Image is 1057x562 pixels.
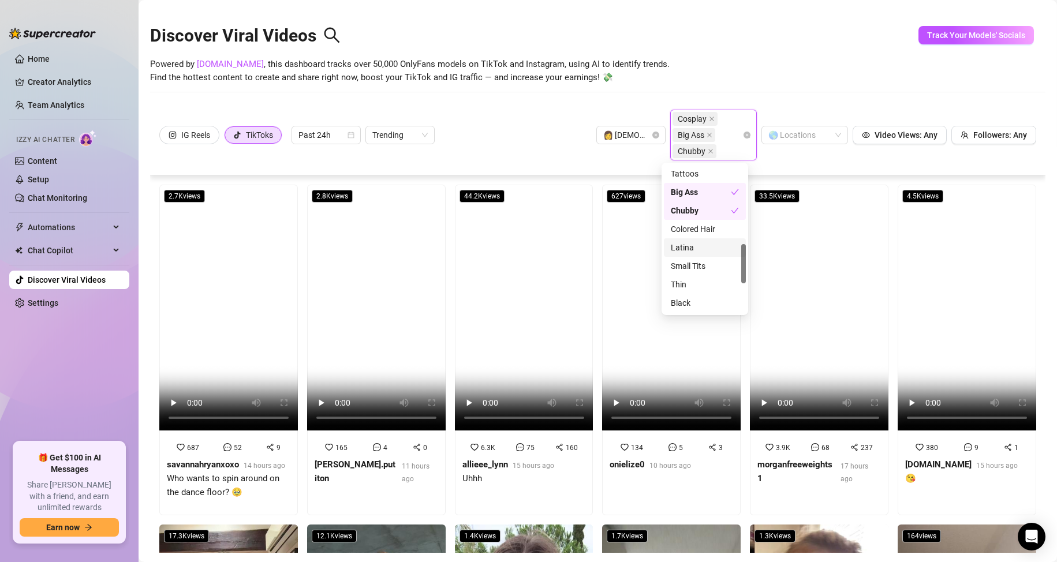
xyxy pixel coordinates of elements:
[862,131,870,139] span: eye
[708,148,714,154] span: close
[664,220,746,238] div: Colored Hair
[325,443,333,451] span: heart
[673,144,716,158] span: Chubby
[28,218,110,237] span: Automations
[905,472,1018,486] div: 😘
[927,31,1025,40] span: Track Your Models' Socials
[678,145,705,158] span: Chubby
[413,443,421,451] span: share-alt
[976,462,1018,470] span: 15 hours ago
[20,479,119,514] span: Share [PERSON_NAME] with a friend, and earn unlimited rewards
[307,185,446,515] a: 2.8Kviews16540[PERSON_NAME].putiton11 hours ago
[462,459,508,470] strong: allieee_lynn
[664,312,746,331] div: Redhead
[28,275,106,284] a: Discover Viral Videos
[744,132,750,138] span: close-circle
[607,530,648,542] span: 1.7K views
[951,126,1036,144] button: Followers: Any
[312,190,353,203] span: 2.8K views
[902,530,941,542] span: 164 views
[315,459,395,484] strong: [PERSON_NAME].putiton
[233,131,241,139] span: tik-tok
[765,443,774,451] span: heart
[755,530,795,542] span: 1.3K views
[610,459,645,470] strong: onielize0
[678,129,704,141] span: Big Ass
[850,443,858,451] span: share-alt
[84,523,92,531] span: arrow-right
[15,223,24,232] span: thunderbolt
[664,275,746,294] div: Thin
[708,443,716,451] span: share-alt
[731,207,739,215] span: check
[731,188,739,196] span: check
[1004,443,1012,451] span: share-alt
[671,241,739,254] div: Latina
[757,459,832,484] strong: morganfreeweights1
[16,134,74,145] span: Izzy AI Chatter
[335,444,348,452] span: 165
[821,444,830,452] span: 68
[513,462,554,470] span: 15 hours ago
[602,185,741,515] a: 627views13453onielize010 hours ago
[28,298,58,308] a: Settings
[223,443,231,451] span: message
[673,128,715,142] span: Big Ass
[664,183,746,201] div: Big Ass
[373,443,381,451] span: message
[673,112,718,126] span: Cosplay
[973,130,1027,140] span: Followers: Any
[470,443,479,451] span: heart
[187,444,199,452] span: 687
[28,241,110,260] span: Chat Copilot
[671,297,739,309] div: Black
[861,444,873,452] span: 237
[20,518,119,537] button: Earn nowarrow-right
[244,462,285,470] span: 14 hours ago
[423,444,427,452] span: 0
[671,278,739,291] div: Thin
[811,443,819,451] span: message
[776,444,790,452] span: 3.9K
[1014,444,1018,452] span: 1
[719,444,723,452] span: 3
[905,459,972,470] strong: [DOMAIN_NAME]
[177,443,185,451] span: heart
[462,472,554,486] div: Uhhh
[460,190,505,203] span: 44.2K views
[164,190,205,203] span: 2.7K views
[28,156,57,166] a: Content
[197,59,264,69] a: [DOMAIN_NAME]
[671,186,731,198] div: Big Ass
[621,443,629,451] span: heart
[383,444,387,452] span: 4
[167,472,290,499] div: Who wants to spin around on the dance floor? 🥹
[902,190,943,203] span: 4.5K views
[974,444,978,452] span: 9
[181,126,210,144] div: IG Reels
[678,113,707,125] span: Cosplay
[664,164,746,183] div: Tattoos
[1018,523,1045,550] div: Open Intercom Messenger
[164,530,209,542] span: 17.3K views
[20,452,119,475] span: 🎁 Get $100 in AI Messages
[372,126,428,144] span: Trending
[159,185,298,515] a: 2.7Kviews687529savannahryanxoxo14 hours agoWho wants to spin around on the dance floor? 🥹
[28,73,120,91] a: Creator Analytics
[150,58,670,85] span: Powered by , this dashboard tracks over 50,000 OnlyFans models on TikTok and Instagram, using AI ...
[875,130,938,140] span: Video Views: Any
[750,185,888,515] a: 33.5Kviews3.9K68237morganfreeweights117 hours ago
[348,132,354,138] span: calendar
[460,530,501,542] span: 1.4K views
[755,190,800,203] span: 33.5K views
[234,444,242,452] span: 52
[671,260,739,272] div: Small Tits
[167,459,239,470] strong: savannahryanxoxo
[898,185,1036,515] a: 4.5Kviews38091[DOMAIN_NAME]15 hours ago😘
[79,130,97,147] img: AI Chatter
[709,116,715,122] span: close
[671,167,739,180] div: Tattoos
[707,132,712,138] span: close
[671,223,739,235] div: Colored Hair
[15,246,23,254] img: Chat Copilot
